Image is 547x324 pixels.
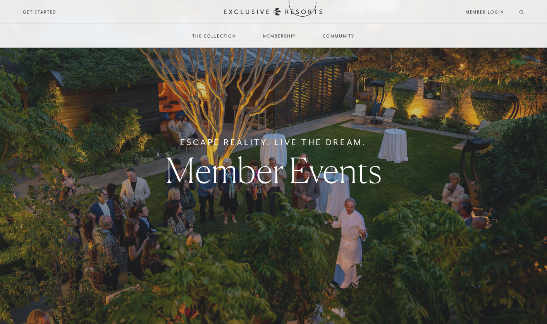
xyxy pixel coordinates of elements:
a: Membership [255,25,303,47]
h1: Member Events [165,153,382,188]
a: Member Login [466,9,504,15]
a: Get Started [23,9,57,15]
a: The Collection [184,25,244,47]
h6: Escape Reality. Live The Dream. [180,136,367,149]
a: Community [315,25,362,47]
iframe: Qualified Messenger [511,288,547,324]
